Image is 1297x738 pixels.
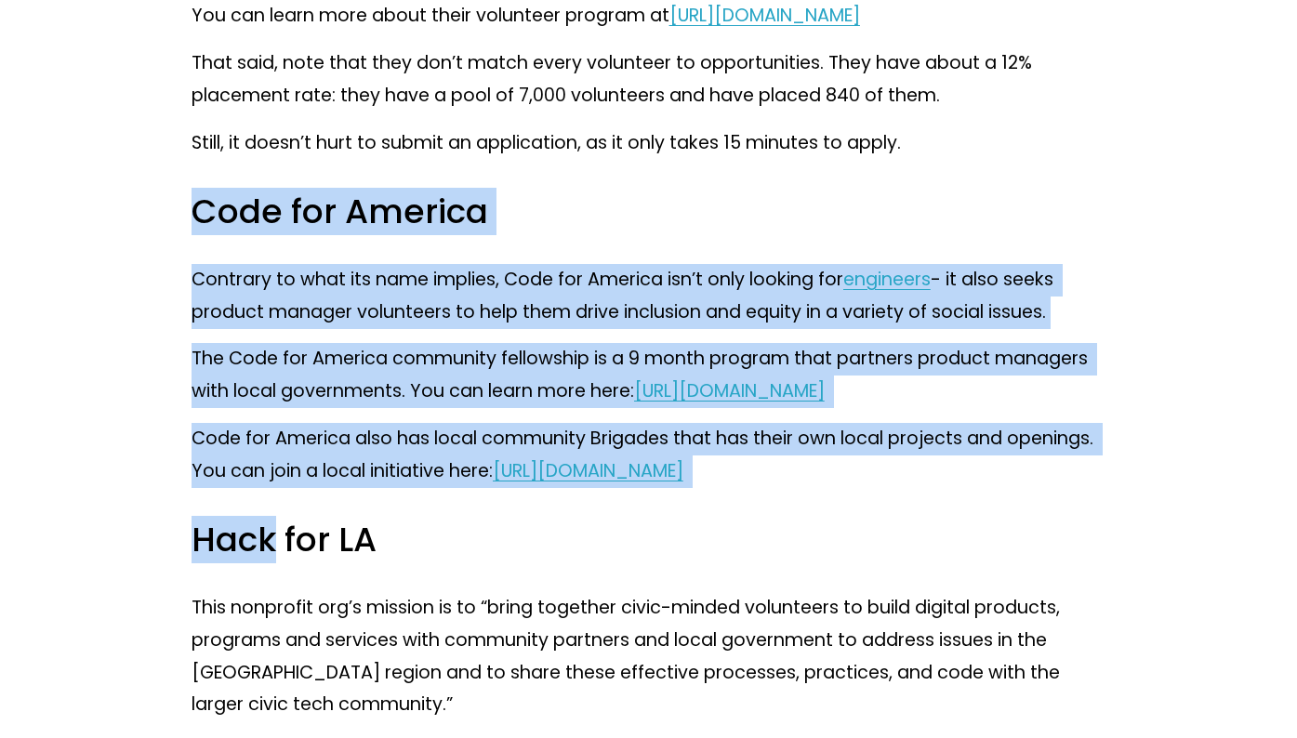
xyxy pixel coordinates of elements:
[493,458,683,483] a: [URL][DOMAIN_NAME]
[192,127,1105,160] p: Still, it doesn’t hurt to submit an application, as it only takes 15 minutes to apply.
[192,264,1105,329] p: Contrary to what its name implies, Code for America isn’t only looking for - it also seeks produc...
[634,378,825,403] a: [URL][DOMAIN_NAME]
[192,343,1105,408] p: The Code for America community fellowship is a 9 month program that partners product managers wit...
[669,3,860,28] a: [URL][DOMAIN_NAME]
[192,190,1105,234] h3: Code for America
[192,518,1105,562] h3: Hack for LA
[192,47,1105,112] p: That said, note that they don’t match every volunteer to opportunities. They have about a 12% pla...
[192,592,1105,721] p: This nonprofit org’s mission is to “bring together civic-minded volunteers to build digital produ...
[192,423,1105,488] p: Code for America also has local community Brigades that has their own local projects and openings...
[843,267,931,292] a: engineers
